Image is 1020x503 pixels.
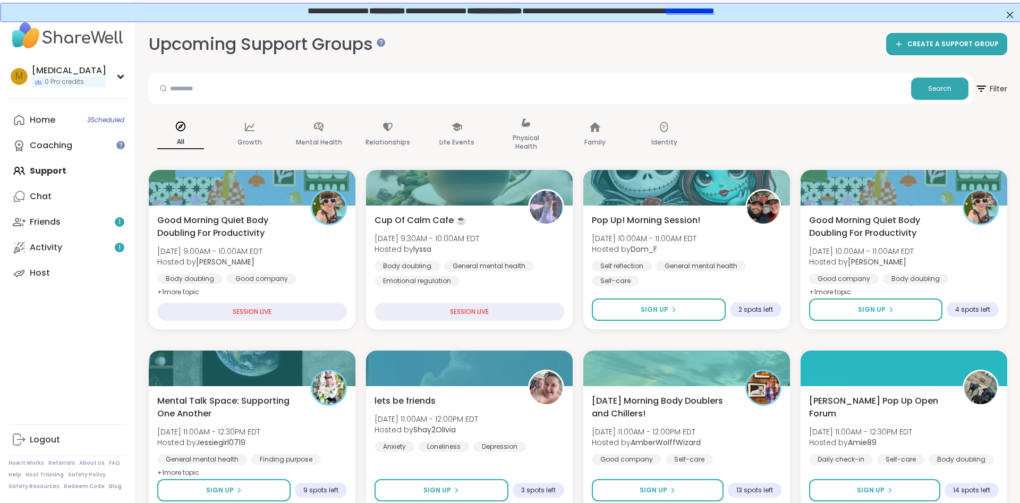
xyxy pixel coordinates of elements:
div: Chat [30,191,52,202]
div: SESSION LIVE [375,303,564,321]
span: Sign Up [641,305,668,314]
span: Hosted by [157,437,260,448]
b: [PERSON_NAME] [196,257,254,267]
span: Hosted by [375,244,479,254]
b: lyssa [413,244,431,254]
div: Coaching [30,140,72,151]
span: Sign Up [206,485,234,495]
p: Life Events [439,136,474,149]
button: Sign Up [809,479,940,501]
span: CREATE A SUPPORT GROUP [907,40,999,49]
div: Finding purpose [251,454,321,465]
a: Host Training [25,471,64,479]
p: Family [584,136,606,149]
div: General mental health [656,261,746,271]
span: Hosted by [592,244,696,254]
span: [DATE] 11:00AM - 12:00PM EDT [375,414,478,424]
a: Friends1 [8,209,127,235]
div: Depression [473,441,526,452]
div: Good company [809,274,879,284]
div: Good company [227,274,296,284]
button: Filter [975,73,1007,104]
iframe: Spotlight [377,38,385,47]
a: CREATE A SUPPORT GROUP [886,33,1007,55]
span: 1 [118,218,121,227]
p: Mental Health [296,136,342,149]
span: [DATE] 9:30AM - 10:00AM EDT [375,233,479,244]
a: How It Works [8,459,44,467]
span: Sign Up [423,485,451,495]
div: Self reflection [592,261,652,271]
p: All [157,135,204,149]
a: Chat [8,184,127,209]
span: 3 spots left [521,486,556,495]
div: Home [30,114,55,126]
span: [DATE] 10:00AM - 11:00AM EDT [809,246,914,257]
div: Daily check-in [809,454,873,465]
img: Adrienne_QueenOfTheDawn [312,191,345,224]
span: [PERSON_NAME] Pop Up Open Forum [809,395,951,420]
span: lets be friends [375,395,436,407]
a: Safety Resources [8,483,59,490]
div: General mental health [444,261,534,271]
span: Hosted by [592,437,701,448]
a: Blog [109,483,122,490]
span: Sign Up [858,305,886,314]
p: Physical Health [503,132,549,153]
b: Jessiegirl0719 [196,437,245,448]
div: Friends [30,216,61,228]
span: Search [928,84,951,93]
div: Body doubling [157,274,223,284]
span: M [15,70,23,83]
img: ShareWell Nav Logo [8,17,127,54]
h2: Upcoming Support Groups [149,32,381,56]
p: Relationships [365,136,410,149]
a: About Us [79,459,105,467]
div: Body doubling [883,274,948,284]
div: Body doubling [375,261,440,271]
span: [DATE] 9:00AM - 10:00AM EDT [157,246,262,257]
div: Good company [592,454,661,465]
b: Dom_F [631,244,657,254]
b: [PERSON_NAME] [848,257,906,267]
a: Home3Scheduled [8,107,127,133]
span: [DATE] 10:00AM - 11:00AM EDT [592,233,696,244]
div: Activity [30,242,62,253]
div: Loneliness [419,441,469,452]
span: Mental Talk Space: Supporting One Another [157,395,299,420]
div: Anxiety [375,441,414,452]
b: Shay2Olivia [413,424,456,435]
button: Sign Up [592,479,724,501]
span: Good Morning Quiet Body Doubling For Productivity [809,214,951,240]
span: 13 spots left [736,486,773,495]
div: SESSION LIVE [157,303,347,321]
a: Activity1 [8,235,127,260]
div: Body doubling [929,454,994,465]
div: Emotional regulation [375,276,460,286]
img: Amie89 [964,371,997,404]
img: AmberWolffWizard [747,371,780,404]
button: Sign Up [809,299,942,321]
span: Hosted by [375,424,478,435]
div: Self-care [666,454,713,465]
span: 2 spots left [738,305,773,314]
button: Sign Up [157,479,291,501]
span: Cup Of Calm Cafe ☕️ [375,214,466,227]
p: Identity [651,136,677,149]
span: 9 spots left [303,486,338,495]
div: Self-care [877,454,924,465]
a: Host [8,260,127,286]
div: General mental health [157,454,247,465]
span: 4 spots left [955,305,990,314]
img: Jessiegirl0719 [312,371,345,404]
a: Redeem Code [64,483,105,490]
button: Sign Up [592,299,726,321]
span: Sign Up [640,485,667,495]
span: 1 [118,243,121,252]
span: [DATE] 11:00AM - 12:30PM EDT [157,427,260,437]
div: Logout [30,434,60,446]
a: Referrals [48,459,75,467]
b: Amie89 [848,437,877,448]
b: AmberWolffWizard [631,437,701,448]
div: [MEDICAL_DATA] [32,65,106,76]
